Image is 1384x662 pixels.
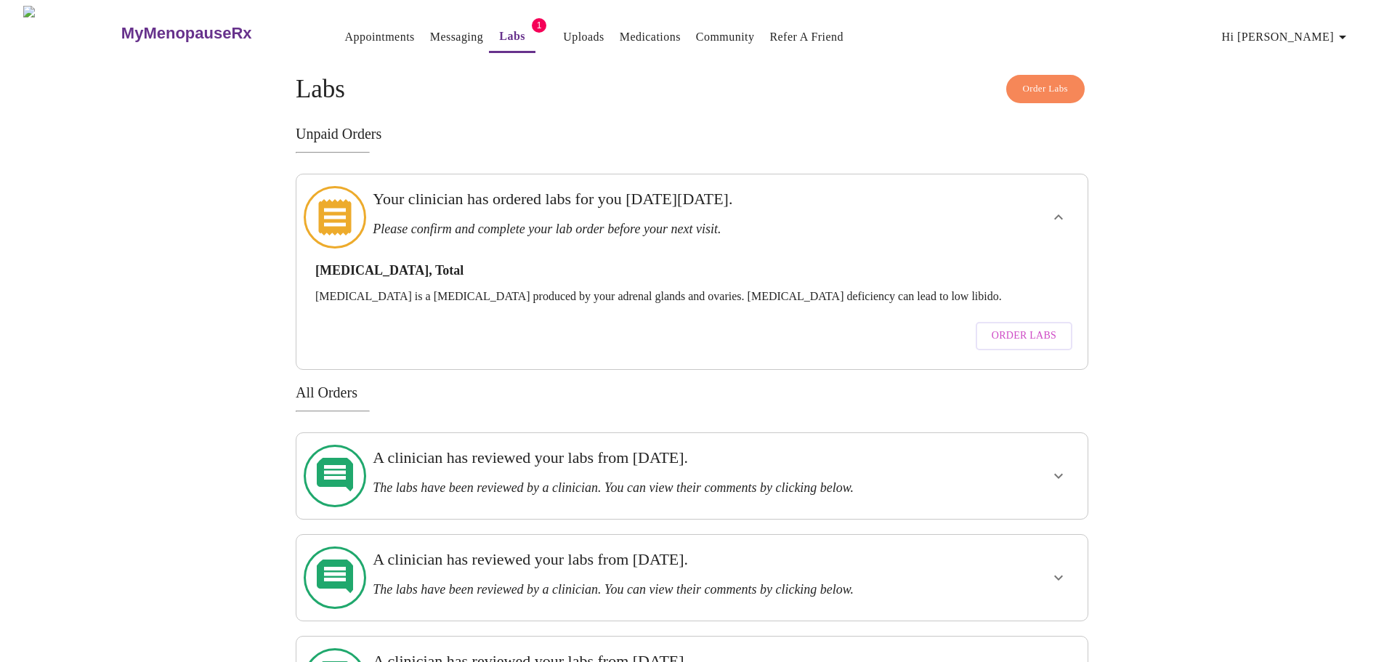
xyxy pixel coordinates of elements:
button: Labs [489,22,535,53]
span: Order Labs [1023,81,1069,97]
a: Refer a Friend [769,27,843,47]
p: [MEDICAL_DATA] is a [MEDICAL_DATA] produced by your adrenal glands and ovaries. [MEDICAL_DATA] de... [315,290,1069,303]
a: Labs [499,26,525,47]
button: show more [1041,200,1076,235]
button: Refer a Friend [764,23,849,52]
button: Messaging [424,23,489,52]
button: Medications [614,23,687,52]
a: Uploads [563,27,604,47]
h3: [MEDICAL_DATA], Total [315,263,1069,278]
button: Order Labs [1006,75,1085,103]
button: Uploads [557,23,610,52]
a: Community [696,27,755,47]
span: Order Labs [992,327,1056,345]
span: Hi [PERSON_NAME] [1222,27,1351,47]
h3: The labs have been reviewed by a clinician. You can view their comments by clicking below. [373,582,934,597]
h3: A clinician has reviewed your labs from [DATE]. [373,448,934,467]
span: 1 [532,18,546,33]
button: Community [690,23,761,52]
h3: Your clinician has ordered labs for you [DATE][DATE]. [373,190,934,209]
button: Order Labs [976,322,1072,350]
h3: A clinician has reviewed your labs from [DATE]. [373,550,934,569]
h3: Please confirm and complete your lab order before your next visit. [373,222,934,237]
a: Appointments [345,27,415,47]
h3: The labs have been reviewed by a clinician. You can view their comments by clicking below. [373,480,934,496]
h3: MyMenopauseRx [121,24,252,43]
button: show more [1041,560,1076,595]
h4: Labs [296,75,1088,104]
h3: All Orders [296,384,1088,401]
img: MyMenopauseRx Logo [23,6,119,60]
h3: Unpaid Orders [296,126,1088,142]
a: Order Labs [972,315,1076,358]
button: Appointments [339,23,421,52]
button: show more [1041,459,1076,493]
a: Medications [620,27,681,47]
button: Hi [PERSON_NAME] [1216,23,1357,52]
a: Messaging [430,27,483,47]
a: MyMenopauseRx [119,8,309,59]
